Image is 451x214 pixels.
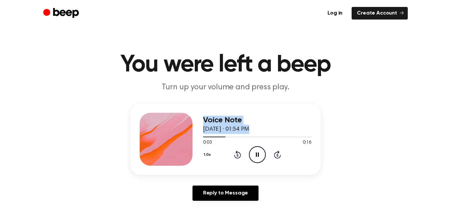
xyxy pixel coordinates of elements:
span: 0:16 [303,139,311,146]
a: Beep [43,7,81,20]
p: Turn up your volume and press play. [99,82,352,93]
h3: Voice Note [203,116,311,125]
a: Reply to Message [192,186,259,201]
span: 0:03 [203,139,212,146]
button: 1.0x [203,149,213,160]
span: [DATE] · 01:54 PM [203,126,249,132]
h1: You were left a beep [56,53,395,77]
a: Create Account [352,7,408,20]
a: Log in [322,7,348,20]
